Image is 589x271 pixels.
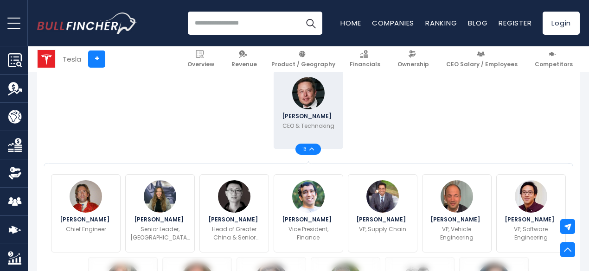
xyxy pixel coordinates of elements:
span: CEO Salary / Employees [446,61,518,68]
p: VP, Software Engineering [502,225,560,242]
span: [PERSON_NAME] [208,217,261,222]
a: Sendil Palani [PERSON_NAME] Vice President, Finance [274,174,343,252]
a: Stuart Saunders [PERSON_NAME] Chief Engineer [51,174,121,252]
img: David Lau [515,180,547,213]
div: Tesla [63,54,81,64]
a: Lars Moravy [PERSON_NAME] VP, Vehicle Engineering [422,174,492,252]
img: Stuart Saunders [70,180,102,213]
a: Competitors [531,46,577,72]
p: Vice President, Finance [280,225,337,242]
a: Overview [183,46,218,72]
a: Ownership [393,46,433,72]
a: Home [340,18,361,28]
a: Product / Geography [267,46,339,72]
p: CEO & Technoking [282,122,334,130]
span: Financials [350,61,380,68]
a: + [88,50,105,68]
a: Revenue [227,46,261,72]
span: [PERSON_NAME] [282,113,334,119]
p: Chief Engineer [66,225,106,233]
span: Product / Geography [271,61,335,68]
img: Elon Musk [292,77,325,109]
a: Karn Budhiraj [PERSON_NAME] VP, Supply Chain [348,174,417,252]
span: Overview [187,61,214,68]
a: Tom Zhu [PERSON_NAME] Head of Greater China & Senior Executive, Sales Operations - [GEOGRAPHIC_DA... [199,174,269,252]
a: Companies [372,18,414,28]
img: Lars Moravy [441,180,473,213]
button: Search [299,12,322,35]
span: [PERSON_NAME] [356,217,409,222]
a: Blog [468,18,487,28]
img: Karn Budhiraj [366,180,399,213]
p: VP, Vehicle Engineering [428,225,486,242]
a: Register [499,18,531,28]
span: [PERSON_NAME] [134,217,186,222]
span: Revenue [231,61,257,68]
a: David Lau [PERSON_NAME] VP, Software Engineering [496,174,566,252]
a: Elon Musk [PERSON_NAME] CEO & Technoking 13 [274,71,343,149]
a: Saedah Salhia [PERSON_NAME] Senior Leader, [GEOGRAPHIC_DATA] Sales & Delivery Operations [125,174,195,252]
a: Ranking [425,18,457,28]
span: [PERSON_NAME] [430,217,483,222]
img: Tom Zhu [218,180,250,213]
a: Go to homepage [37,13,137,34]
img: TSLA logo [38,50,55,68]
span: 13 [302,147,309,151]
span: [PERSON_NAME] [505,217,557,222]
img: Saedah Salhia [144,180,176,213]
a: Login [543,12,580,35]
p: Head of Greater China & Senior Executive, Sales Operations - [GEOGRAPHIC_DATA], [GEOGRAPHIC_DATA] [204,225,264,242]
a: Financials [346,46,384,72]
img: Bullfincher logo [37,13,137,34]
span: Competitors [535,61,573,68]
span: [PERSON_NAME] [60,217,112,222]
span: [PERSON_NAME] [282,217,334,222]
img: Ownership [8,166,22,180]
a: CEO Salary / Employees [442,46,522,72]
p: Senior Leader, [GEOGRAPHIC_DATA] Sales & Delivery Operations [130,225,190,242]
span: Ownership [397,61,429,68]
p: VP, Supply Chain [359,225,406,233]
img: Sendil Palani [292,180,325,213]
